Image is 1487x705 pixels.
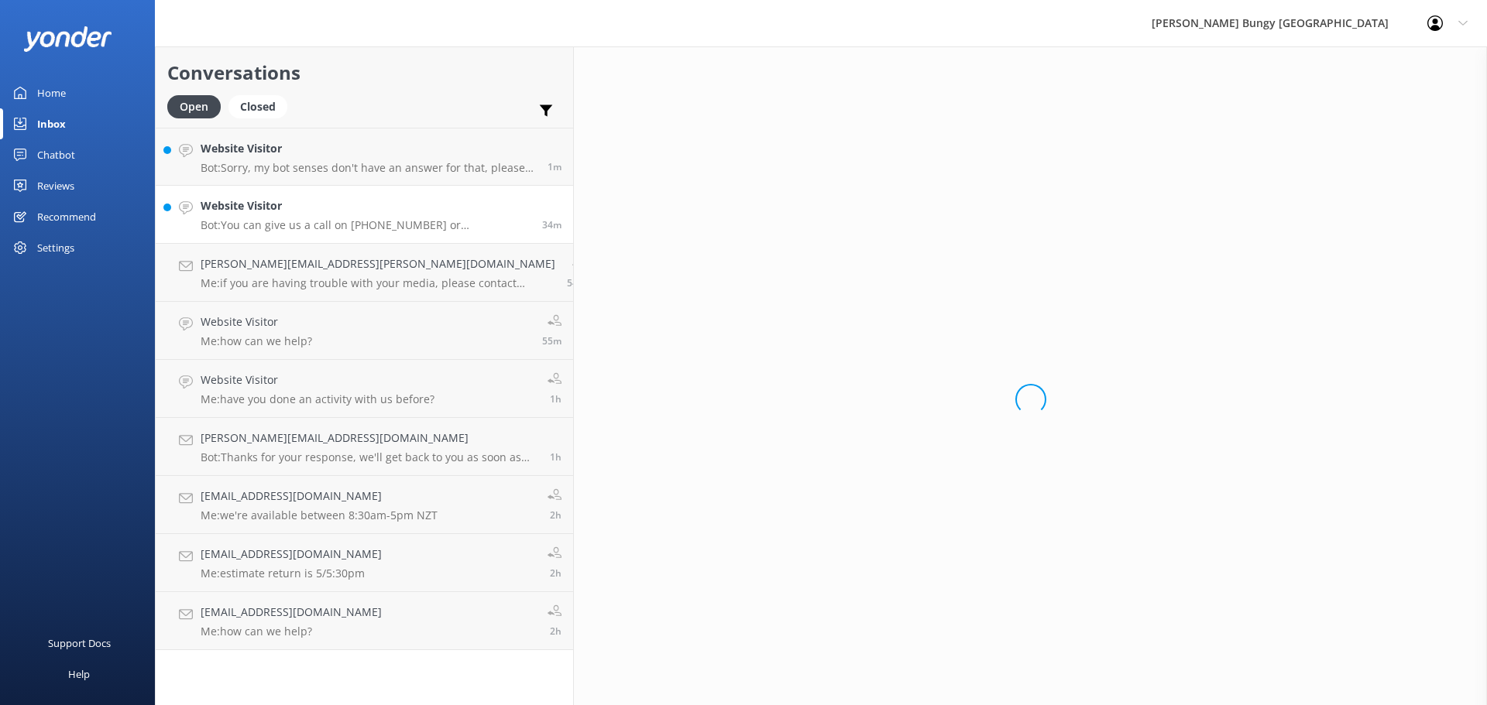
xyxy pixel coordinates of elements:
h4: [PERSON_NAME][EMAIL_ADDRESS][DOMAIN_NAME] [201,430,538,447]
p: Me: estimate return is 5/5:30pm [201,566,382,580]
img: yonder-white-logo.png [23,26,112,52]
div: Support Docs [48,628,111,659]
p: Bot: Sorry, my bot senses don't have an answer for that, please try and rephrase your question, I... [201,161,536,175]
span: Sep 16 2025 11:34am (UTC +12:00) Pacific/Auckland [542,334,561,347]
h4: Website Visitor [201,140,536,157]
p: Bot: You can give us a call on [PHONE_NUMBER] or [PHONE_NUMBER] to chat with a crew member. Our o... [201,218,531,232]
span: Sep 16 2025 10:35am (UTC +12:00) Pacific/Auckland [550,450,561,464]
span: Sep 16 2025 11:55am (UTC +12:00) Pacific/Auckland [542,218,561,231]
p: Me: we're available between 8:30am-5pm NZT [201,508,438,522]
div: Chatbot [37,139,75,170]
p: Me: if you are having trouble with your media, please contact [EMAIL_ADDRESS][DOMAIN_NAME] [201,276,555,290]
a: [PERSON_NAME][EMAIL_ADDRESS][DOMAIN_NAME]Bot:Thanks for your response, we'll get back to you as s... [156,418,573,476]
a: Website VisitorBot:You can give us a call on [PHONE_NUMBER] or [PHONE_NUMBER] to chat with a crew... [156,186,573,244]
a: Website VisitorBot:Sorry, my bot senses don't have an answer for that, please try and rephrase yo... [156,128,573,186]
a: [EMAIL_ADDRESS][DOMAIN_NAME]Me:we're available between 8:30am-5pm NZT2h [156,476,573,534]
div: Reviews [37,170,74,201]
div: Open [167,95,221,118]
h2: Conversations [167,58,561,87]
a: Closed [228,98,295,115]
p: Me: have you done an activity with us before? [201,392,434,406]
span: Sep 16 2025 09:34am (UTC +12:00) Pacific/Auckland [550,508,561,522]
a: [PERSON_NAME][EMAIL_ADDRESS][PERSON_NAME][DOMAIN_NAME]Me:if you are having trouble with your medi... [156,244,573,302]
div: Inbox [37,108,66,139]
a: [EMAIL_ADDRESS][DOMAIN_NAME]Me:how can we help?2h [156,592,573,650]
h4: Website Visitor [201,313,312,330]
div: Help [68,659,90,690]
h4: [EMAIL_ADDRESS][DOMAIN_NAME] [201,604,382,621]
h4: [EMAIL_ADDRESS][DOMAIN_NAME] [201,488,438,505]
p: Bot: Thanks for your response, we'll get back to you as soon as we can during opening hours. [201,450,538,464]
a: Open [167,98,228,115]
a: [EMAIL_ADDRESS][DOMAIN_NAME]Me:estimate return is 5/5:30pm2h [156,534,573,592]
h4: [PERSON_NAME][EMAIL_ADDRESS][PERSON_NAME][DOMAIN_NAME] [201,255,555,272]
span: Sep 16 2025 10:47am (UTC +12:00) Pacific/Auckland [550,392,561,406]
span: Sep 16 2025 11:35am (UTC +12:00) Pacific/Auckland [567,276,586,289]
a: Website VisitorMe:have you done an activity with us before?1h [156,360,573,418]
span: Sep 16 2025 12:29pm (UTC +12:00) Pacific/Auckland [548,160,561,173]
span: Sep 16 2025 09:33am (UTC +12:00) Pacific/Auckland [550,566,561,580]
div: Recommend [37,201,96,232]
h4: [EMAIL_ADDRESS][DOMAIN_NAME] [201,546,382,563]
div: Closed [228,95,287,118]
div: Home [37,77,66,108]
span: Sep 16 2025 09:31am (UTC +12:00) Pacific/Auckland [550,625,561,638]
div: Settings [37,232,74,263]
p: Me: how can we help? [201,625,382,638]
h4: Website Visitor [201,197,531,214]
a: Website VisitorMe:how can we help?55m [156,302,573,360]
p: Me: how can we help? [201,334,312,348]
h4: Website Visitor [201,371,434,388]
